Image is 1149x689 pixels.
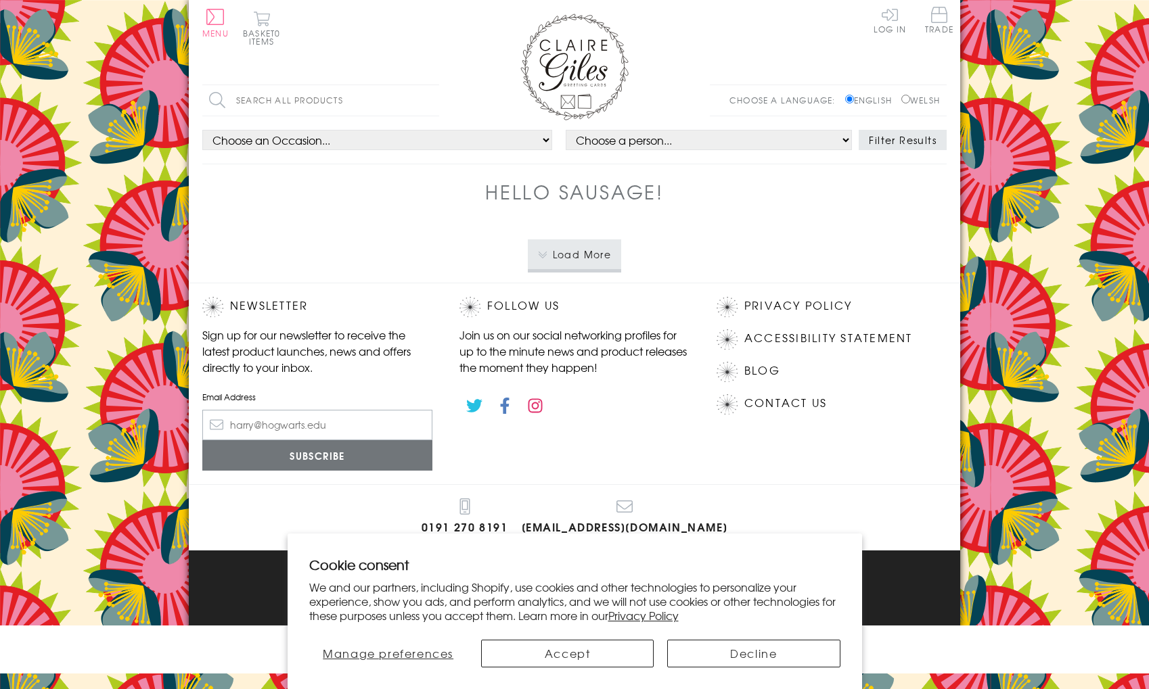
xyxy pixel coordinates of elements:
[845,95,854,103] input: English
[309,640,468,667] button: Manage preferences
[744,329,913,348] a: Accessibility Statement
[202,594,947,607] p: © 2025 .
[528,239,622,269] button: Load More
[202,391,432,403] label: Email Address
[202,297,432,317] h2: Newsletter
[481,640,654,667] button: Accept
[459,297,690,317] h2: Follow Us
[323,645,453,661] span: Manage preferences
[522,498,728,537] a: [EMAIL_ADDRESS][DOMAIN_NAME]
[422,498,508,537] a: 0191 270 8191
[520,14,629,120] img: Claire Giles Greetings Cards
[309,555,840,574] h2: Cookie consent
[744,362,780,380] a: Blog
[744,394,827,412] a: Contact Us
[459,327,690,375] p: Join us on our social networking profiles for up to the minute news and product releases the mome...
[426,85,439,116] input: Search
[845,94,899,106] label: English
[243,11,280,45] button: Basket0 items
[925,7,953,33] span: Trade
[202,410,432,440] input: harry@hogwarts.edu
[744,297,852,315] a: Privacy Policy
[202,327,432,375] p: Sign up for our newsletter to receive the latest product launches, news and offers directly to yo...
[874,7,906,33] a: Log In
[202,85,439,116] input: Search all products
[485,178,664,206] h1: Hello Sausage!
[901,94,940,106] label: Welsh
[667,640,840,667] button: Decline
[202,130,552,150] select: option option
[202,27,229,39] span: Menu
[925,7,953,36] a: Trade
[202,440,432,471] input: Subscribe
[249,27,280,47] span: 0 items
[901,95,910,103] input: Welsh
[859,130,947,150] button: Filter Results
[608,607,679,623] a: Privacy Policy
[202,9,229,37] button: Menu
[729,94,842,106] p: Choose a language:
[309,580,840,622] p: We and our partners, including Shopify, use cookies and other technologies to personalize your ex...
